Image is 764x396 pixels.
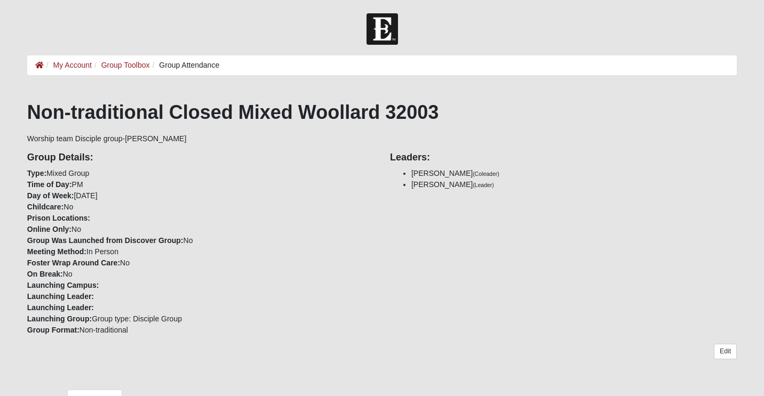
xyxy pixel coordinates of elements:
[27,314,92,323] strong: Launching Group:
[411,168,737,179] li: [PERSON_NAME]
[27,326,79,334] strong: Group Format:
[27,214,90,222] strong: Prison Locations:
[150,60,220,71] li: Group Attendance
[27,270,63,278] strong: On Break:
[390,152,737,164] h4: Leaders:
[27,225,71,233] strong: Online Only:
[27,303,94,312] strong: Launching Leader:
[473,182,494,188] small: (Leader)
[27,191,74,200] strong: Day of Week:
[27,203,63,211] strong: Childcare:
[27,236,184,245] strong: Group Was Launched from Discover Group:
[27,169,46,177] strong: Type:
[53,61,92,69] a: My Account
[27,281,99,289] strong: Launching Campus:
[473,171,499,177] small: (Coleader)
[714,344,737,359] a: Edit
[27,152,374,164] h4: Group Details:
[27,101,737,124] h1: Non-traditional Closed Mixed Woollard 32003
[19,144,382,336] div: Mixed Group PM [DATE] No No No In Person No No Group type: Disciple Group Non-traditional
[27,180,72,189] strong: Time of Day:
[27,258,120,267] strong: Foster Wrap Around Care:
[101,61,150,69] a: Group Toolbox
[27,247,86,256] strong: Meeting Method:
[367,13,398,45] img: Church of Eleven22 Logo
[411,179,737,190] li: [PERSON_NAME]
[27,292,94,301] strong: Launching Leader:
